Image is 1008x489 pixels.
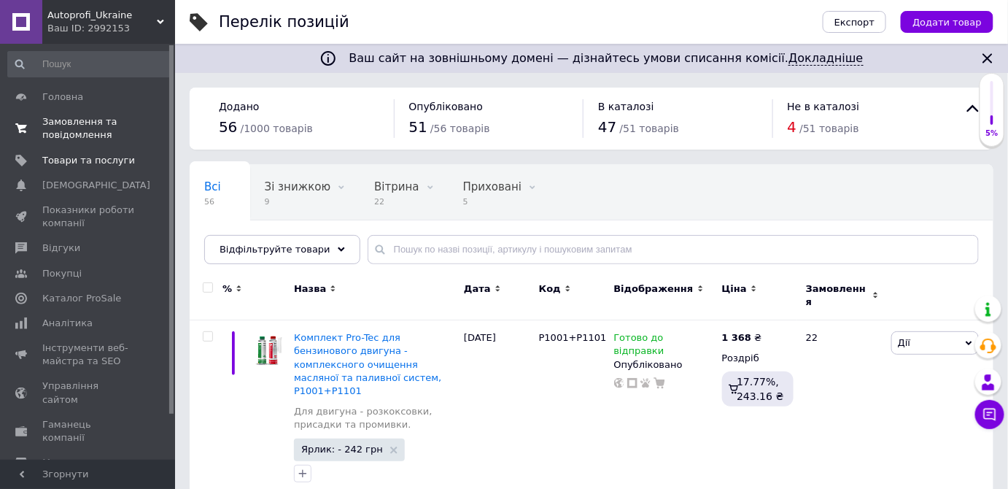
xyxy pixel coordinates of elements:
span: Маркет [42,456,80,469]
svg: Закрити [979,50,996,67]
span: Замовлення та повідомлення [42,115,135,142]
span: / 51 товарів [799,123,859,134]
span: Готово до відправки [614,332,664,361]
div: Роздріб [722,352,794,365]
span: Відображення [614,282,694,296]
button: Чат з покупцем [975,400,1004,429]
span: Не в каталозі [788,101,860,112]
span: Дії [898,337,910,348]
span: 56 [219,118,237,136]
span: Покупці [42,267,82,280]
a: Для двигуна - розкоксовки, присадки та промивки. [294,405,457,431]
span: Гаманець компанії [42,418,135,444]
span: % [222,282,232,296]
span: Дата [464,282,491,296]
span: 56 [204,196,221,207]
img: Комплект Pro-Tec для бензинового двигателя - комплексной очистки масляной и топливной систем, P10... [248,331,287,370]
span: Ярлик: - 242 грн [301,444,383,454]
button: Додати товар [901,11,993,33]
span: Код [539,282,561,296]
span: Відфільтруйте товари [220,244,330,255]
span: Назва [294,282,326,296]
span: Приховані [463,180,522,193]
span: 17.77%, 243.16 ₴ [737,376,783,402]
span: Аналітика [42,317,93,330]
input: Пошук [7,51,172,77]
input: Пошук по назві позиції, артикулу і пошуковим запитам [368,235,979,264]
span: Опубліковані [204,236,280,249]
span: / 51 товарів [620,123,680,134]
a: Комплект Pro-Tec для бензинового двигуна - комплексного очищення масляної та паливної систем, P10... [294,332,441,396]
span: Каталог ProSale [42,292,121,305]
span: Ціна [722,282,747,296]
span: Autoprofi_Ukraine [47,9,157,22]
span: Додати товар [912,17,982,28]
span: Показники роботи компанії [42,204,135,230]
button: Експорт [823,11,887,33]
span: Опубліковано [409,101,484,112]
span: Інструменти веб-майстра та SEO [42,342,135,368]
span: 4 [788,118,797,136]
div: ₴ [722,331,762,344]
span: Всі [204,180,221,193]
span: Додано [219,101,259,112]
span: 51 [409,118,427,136]
span: 5 [463,196,522,207]
span: Вітрина [374,180,419,193]
span: Відгуки [42,242,80,255]
span: Товари та послуги [42,154,135,167]
a: Докладніше [788,51,863,66]
span: 9 [265,196,330,207]
span: P1001+P1101 [539,332,607,343]
span: Експорт [834,17,875,28]
span: Зі знижкою [265,180,330,193]
div: Опубліковано [614,358,715,371]
span: В каталозі [598,101,654,112]
div: Ваш ID: 2992153 [47,22,175,35]
span: Управління сайтом [42,380,135,406]
div: 5% [980,128,1004,139]
div: Перелік позицій [219,15,349,30]
span: 22 [374,196,419,207]
span: / 1000 товарів [241,123,313,134]
span: / 56 товарів [430,123,490,134]
span: Головна [42,91,83,104]
span: Ваш сайт на зовнішньому домені — дізнайтесь умови списання комісії. [349,51,863,66]
b: 1 368 [722,332,752,343]
span: Замовлення [806,282,869,309]
span: [DEMOGRAPHIC_DATA] [42,179,150,192]
span: 47 [598,118,616,136]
